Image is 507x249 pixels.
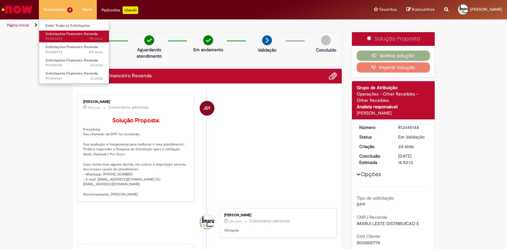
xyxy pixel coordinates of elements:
a: Aberto R13445148 : Solicitações Financeiro Revenda [39,57,109,69]
span: R13445148 [46,63,103,68]
time: 25/08/2025 15:25:27 [90,76,103,81]
a: Aberto R13452578 : Solicitações Financeiro Revenda [39,44,109,55]
dt: Conclusão Estimada [354,153,394,166]
div: R13445148 [398,124,428,131]
span: [PERSON_NAME] [470,7,502,12]
time: 28/08/2025 10:24:15 [229,219,241,223]
img: img-circle-grey.png [321,35,331,45]
span: Favoritos [379,6,397,13]
ul: Requisições [39,19,109,84]
img: check-circle-green.png [203,35,213,45]
span: Solicitações Financeiro Revenda [46,58,98,63]
time: 28/08/2025 10:29:02 [88,106,100,110]
div: JOAO DAMASCENO TEIXEIRA [200,101,214,116]
div: 25/08/2025 15:51:36 [398,143,428,150]
span: 3d atrás [90,76,103,81]
p: Validação [258,47,276,53]
time: 25/08/2025 15:51:36 [398,144,414,149]
div: Solução Proposta [352,32,435,46]
dt: Status [354,134,394,140]
p: Obrigada [224,228,330,233]
span: R13452578 [46,50,103,55]
p: Prezado(a), Seu chamado de DPP foi concluído. Sua avaliação é fundamental para melhorar o meu ate... [83,117,189,197]
div: Operações - Other Receibles - Other Receibles [357,91,430,103]
a: Página inicial [7,23,29,28]
span: R13444967 [46,76,103,81]
p: Em andamento [193,46,223,53]
span: More [82,6,92,13]
time: 27/08/2025 13:56:20 [89,50,103,54]
span: 25m atrás [88,106,100,110]
a: Aberto R13444967 : Solicitações Financeiro Revenda [39,70,109,82]
span: Solicitações Financeiro Revenda [46,71,98,76]
span: IMARUI LESTE DISTRIBUICAO E [357,221,419,226]
a: Exibir Todas as Solicitações [39,22,109,29]
span: JDT [204,101,211,116]
img: arrow-next.png [262,35,272,45]
p: Aguardando atendimento [134,46,165,59]
b: Cód Cliente [357,233,380,239]
button: Rejeitar Solução [357,62,430,73]
div: Amanda Silva [200,215,214,229]
span: 3d atrás [90,63,103,68]
ul: Trilhas de página [5,19,333,31]
span: Requisições [44,6,66,13]
button: Aceitar solução [357,51,430,61]
span: 19h atrás [89,36,103,41]
b: Solução Proposta: [112,117,160,124]
p: Concluído [316,47,336,53]
div: [DATE] 16:52:13 [398,153,428,166]
div: [PERSON_NAME] [357,110,430,116]
span: 30m atrás [229,219,241,223]
img: ServiceNow [1,3,33,16]
div: Em Validação [398,134,428,140]
span: 21h atrás [89,50,103,54]
div: [PERSON_NAME] [83,100,189,104]
span: DPP [357,202,366,207]
span: Rascunhos [412,6,435,12]
a: Rascunhos [406,7,435,13]
dt: Criação [354,143,394,150]
button: Adicionar anexos [329,72,337,80]
span: 0030001774 [357,240,380,245]
img: check-circle-green.png [144,35,154,45]
span: 4 [67,7,73,13]
dt: Número [354,124,394,131]
time: 25/08/2025 15:51:38 [90,63,103,68]
small: Comentários adicionais [108,105,149,110]
p: +GenAi [123,6,138,14]
div: Analista responsável: [357,103,430,110]
span: Solicitações Financeiro Revenda [46,32,98,36]
div: Padroniza [102,6,138,14]
b: Tipo de solicitação [357,195,394,201]
small: Comentários adicionais [249,218,290,224]
div: Grupo de Atribuição: [357,84,430,91]
div: [PERSON_NAME] [224,213,330,217]
time: 27/08/2025 15:53:06 [89,36,103,41]
h2: Solicitações Financeiro Revenda Histórico de tíquete [77,73,152,79]
span: R13453339 [46,36,103,41]
span: Solicitações Financeiro Revenda [46,45,98,49]
span: 3d atrás [398,144,414,149]
b: CNPJ Revenda [357,214,387,220]
a: Aberto R13453339 : Solicitações Financeiro Revenda [39,31,109,42]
